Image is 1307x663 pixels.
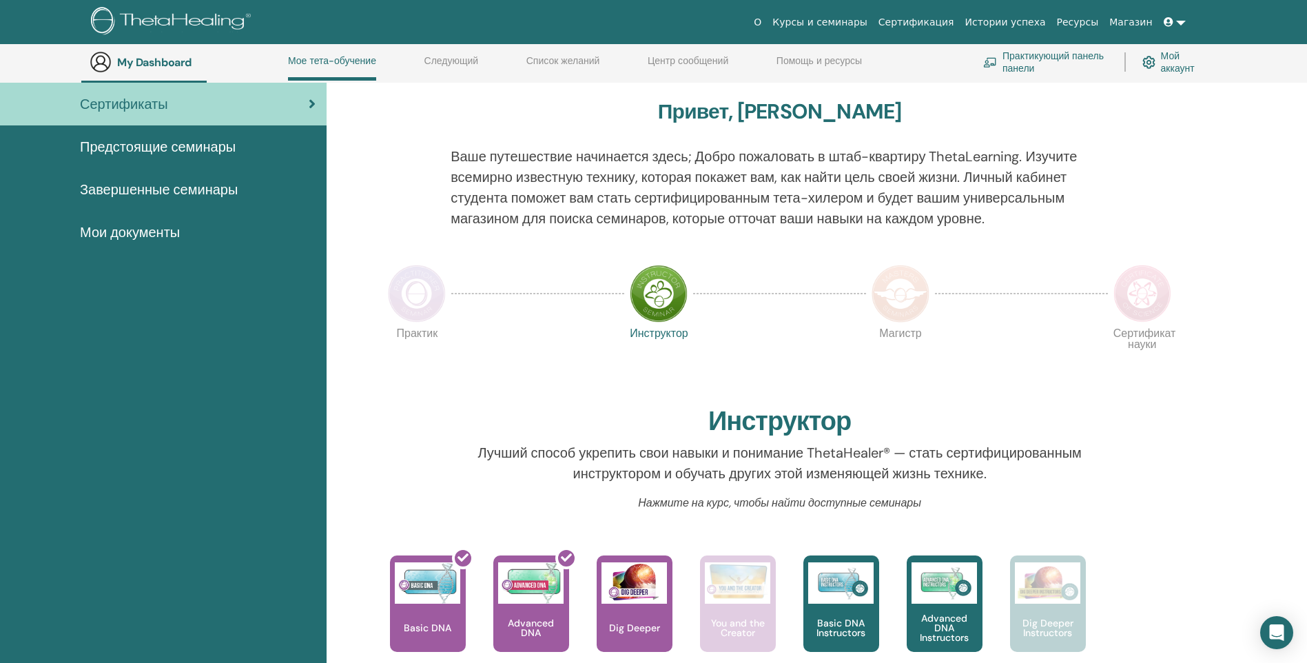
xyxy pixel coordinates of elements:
img: Advanced DNA [498,562,564,604]
p: Сертификат науки [1113,328,1171,386]
img: Master [872,265,929,323]
img: Basic DNA Instructors [808,562,874,604]
p: Магистр [872,328,929,386]
img: Dig Deeper Instructors [1015,562,1080,604]
h3: Привет, [PERSON_NAME] [658,99,902,124]
img: Instructor [630,265,688,323]
a: Практикующий панель панели [983,47,1108,77]
a: Центр сообщений [648,55,728,77]
a: Мой аккаунт [1142,47,1204,77]
img: Advanced DNA Instructors [912,562,977,604]
a: О [748,10,767,35]
p: Практик [388,328,446,386]
span: Завершенные семинары [80,179,238,200]
img: cog.svg [1142,53,1155,72]
span: Мои документы [80,222,180,243]
div: Open Intercom Messenger [1260,616,1293,649]
a: Курсы и семинары [767,10,873,35]
p: Advanced DNA Instructors [907,613,982,642]
p: Нажмите на курс, чтобы найти доступные семинары [451,495,1109,511]
img: Basic DNA [395,562,460,604]
img: generic-user-icon.jpg [90,51,112,73]
img: logo.png [91,7,256,38]
p: Dig Deeper Instructors [1010,618,1086,637]
img: Certificate of Science [1113,265,1171,323]
p: Лучший способ укрепить свои навыки и понимание ThetaHealer® — стать сертифицированным инструкторо... [451,442,1109,484]
img: Dig Deeper [601,562,667,604]
img: You and the Creator [705,562,770,600]
img: chalkboard-teacher.svg [983,57,997,68]
a: Помощь и ресурсы [776,55,862,77]
span: Предстоящие семинары [80,136,236,157]
a: Мое тета-обучение [288,55,376,81]
p: Инструктор [630,328,688,386]
a: Ресурсы [1051,10,1104,35]
img: Practitioner [388,265,446,323]
p: Advanced DNA [493,618,569,637]
p: You and the Creator [700,618,776,637]
p: Basic DNA Instructors [803,618,879,637]
span: Сертификаты [80,94,168,114]
h3: My Dashboard [117,56,255,69]
h2: Инструктор [708,406,851,438]
a: Сертификация [873,10,960,35]
p: Ваше путешествие начинается здесь; Добро пожаловать в штаб-квартиру ThetaLearning. Изучите всемир... [451,146,1109,229]
p: Dig Deeper [604,623,666,633]
a: Истории успеха [960,10,1051,35]
a: Магазин [1104,10,1157,35]
a: Следующий [424,55,479,77]
a: Список желаний [526,55,600,77]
